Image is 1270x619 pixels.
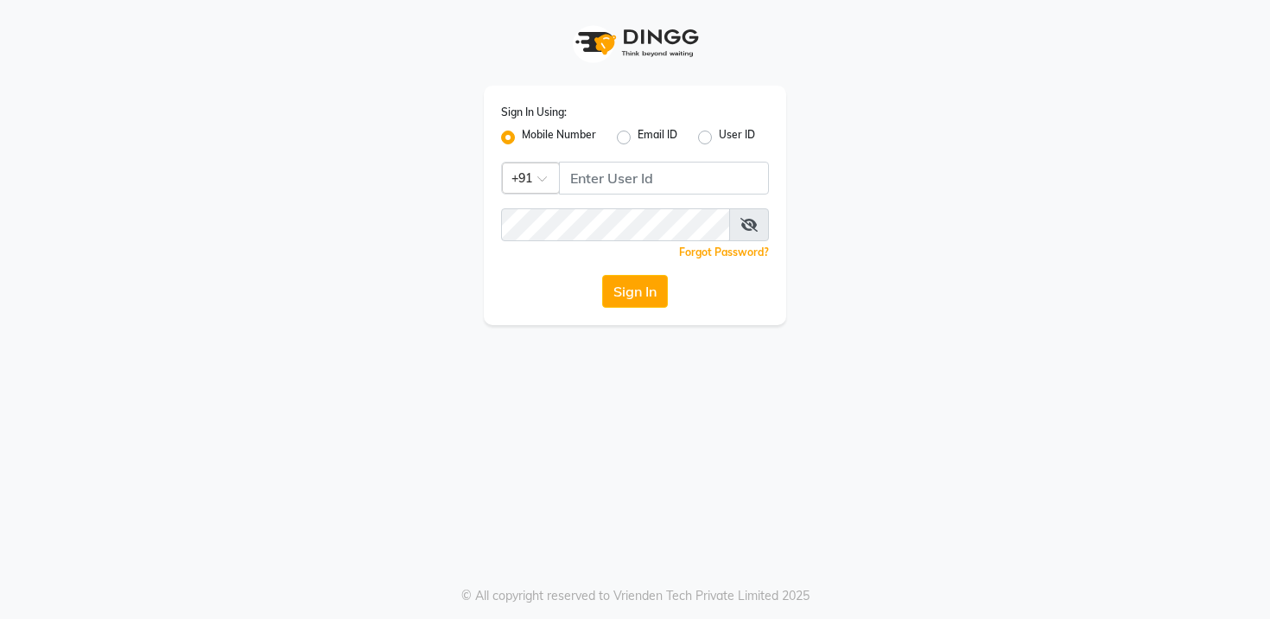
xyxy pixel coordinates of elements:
[602,275,668,308] button: Sign In
[522,127,596,148] label: Mobile Number
[559,162,769,195] input: Username
[566,17,704,68] img: logo1.svg
[638,127,677,148] label: Email ID
[501,105,567,120] label: Sign In Using:
[501,208,730,241] input: Username
[719,127,755,148] label: User ID
[679,246,769,258] a: Forgot Password?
